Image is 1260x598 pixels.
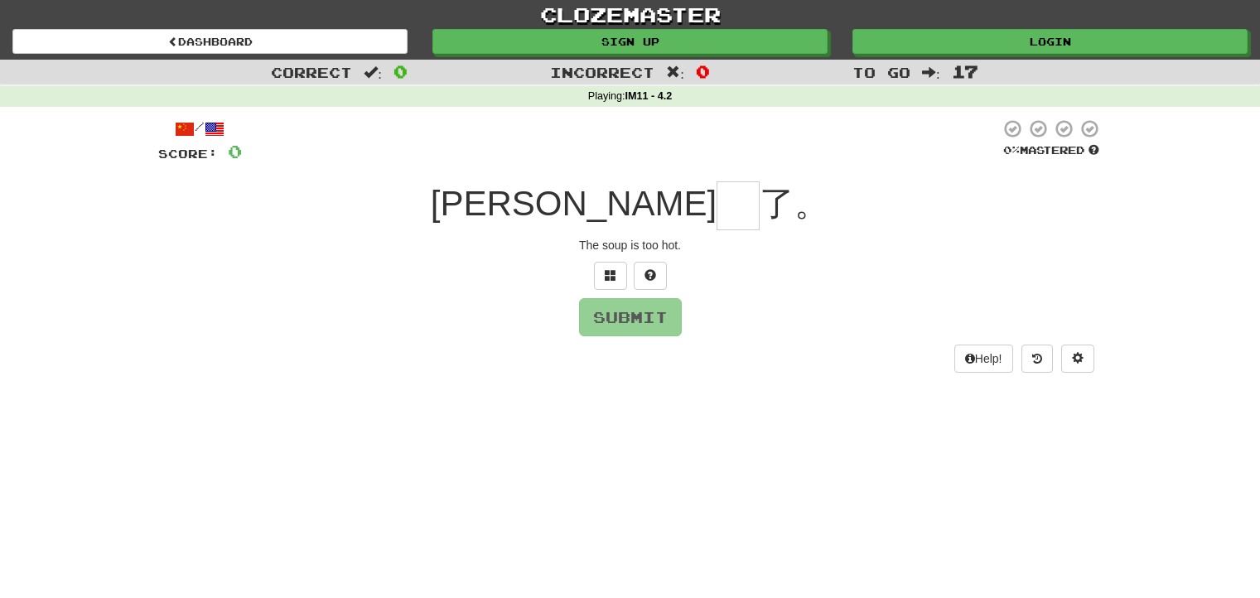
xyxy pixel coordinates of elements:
span: 了。 [760,184,829,223]
div: / [158,118,242,139]
div: The soup is too hot. [158,237,1103,253]
div: Mastered [1000,143,1103,158]
a: Login [852,29,1248,54]
span: Correct [271,64,352,80]
button: Help! [954,345,1013,373]
span: 0 [696,61,710,81]
button: Round history (alt+y) [1021,345,1053,373]
span: Score: [158,147,218,161]
a: Dashboard [12,29,408,54]
button: Single letter hint - you only get 1 per sentence and score half the points! alt+h [634,262,667,290]
span: : [364,65,382,80]
span: [PERSON_NAME] [431,184,717,223]
button: Submit [579,298,682,336]
span: To go [852,64,910,80]
strong: IM11 - 4.2 [625,90,673,102]
span: Incorrect [550,64,654,80]
button: Switch sentence to multiple choice alt+p [594,262,627,290]
span: 0 % [1003,143,1020,157]
span: 17 [952,61,978,81]
a: Sign up [432,29,828,54]
span: : [666,65,684,80]
span: 0 [228,141,242,162]
span: : [922,65,940,80]
span: 0 [393,61,408,81]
